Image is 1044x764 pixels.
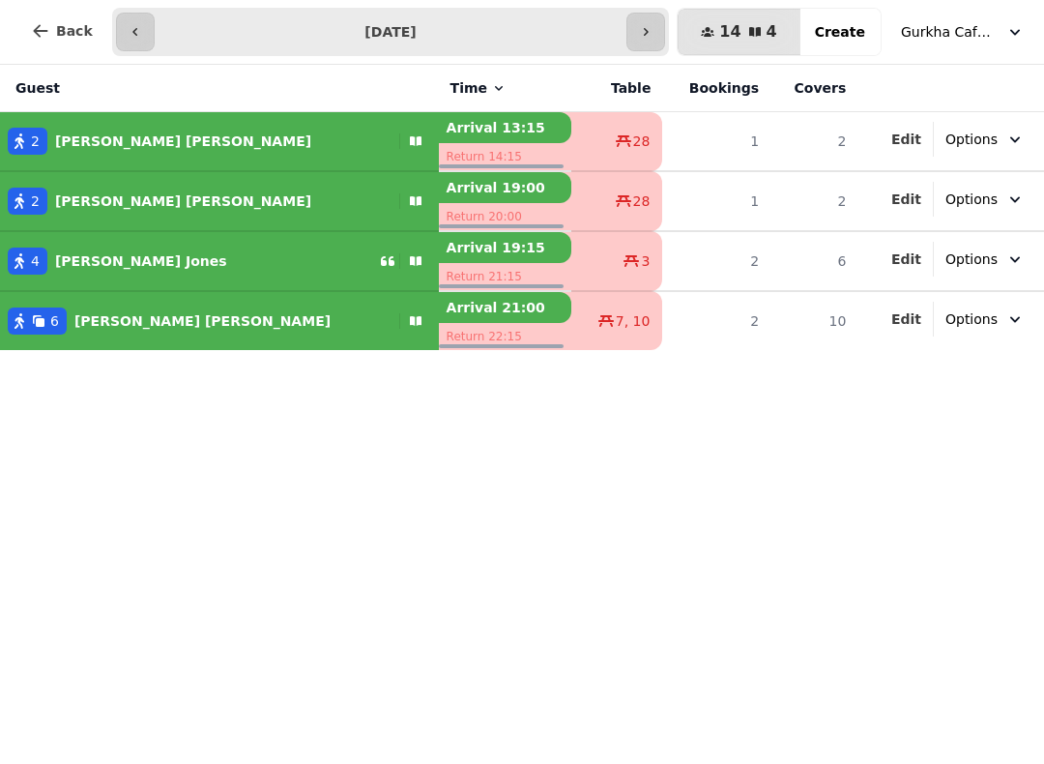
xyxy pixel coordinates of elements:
[633,132,651,151] span: 28
[439,203,571,230] p: Return 20:00
[31,251,40,271] span: 4
[891,309,921,329] button: Edit
[719,24,740,40] span: 14
[662,65,770,112] th: Bookings
[450,78,487,98] span: Time
[934,182,1036,217] button: Options
[945,190,998,209] span: Options
[56,24,93,38] span: Back
[770,65,857,112] th: Covers
[450,78,507,98] button: Time
[799,9,881,55] button: Create
[889,15,1036,49] button: Gurkha Cafe & Restauarant
[770,171,857,231] td: 2
[439,172,571,203] p: Arrival 19:00
[891,190,921,209] button: Edit
[770,231,857,291] td: 6
[934,122,1036,157] button: Options
[891,312,921,326] span: Edit
[891,132,921,146] span: Edit
[55,191,311,211] p: [PERSON_NAME] [PERSON_NAME]
[616,311,651,331] span: 7, 10
[55,251,227,271] p: [PERSON_NAME] Jones
[439,232,571,263] p: Arrival 19:15
[662,171,770,231] td: 1
[901,22,998,42] span: Gurkha Cafe & Restauarant
[55,132,311,151] p: [PERSON_NAME] [PERSON_NAME]
[571,65,663,112] th: Table
[891,252,921,266] span: Edit
[945,250,998,269] span: Options
[439,112,571,143] p: Arrival 13:15
[633,191,651,211] span: 28
[891,130,921,149] button: Edit
[439,263,571,290] p: Return 21:15
[31,132,40,151] span: 2
[15,8,108,54] button: Back
[770,291,857,350] td: 10
[439,292,571,323] p: Arrival 21:00
[662,112,770,172] td: 1
[945,130,998,149] span: Options
[891,250,921,269] button: Edit
[439,143,571,170] p: Return 14:15
[678,9,799,55] button: 144
[31,191,40,211] span: 2
[50,311,59,331] span: 6
[934,302,1036,337] button: Options
[891,192,921,206] span: Edit
[934,242,1036,277] button: Options
[439,323,571,350] p: Return 22:15
[815,25,865,39] span: Create
[74,311,331,331] p: [PERSON_NAME] [PERSON_NAME]
[767,24,777,40] span: 4
[945,309,998,329] span: Options
[770,112,857,172] td: 2
[662,291,770,350] td: 2
[662,231,770,291] td: 2
[641,251,650,271] span: 3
